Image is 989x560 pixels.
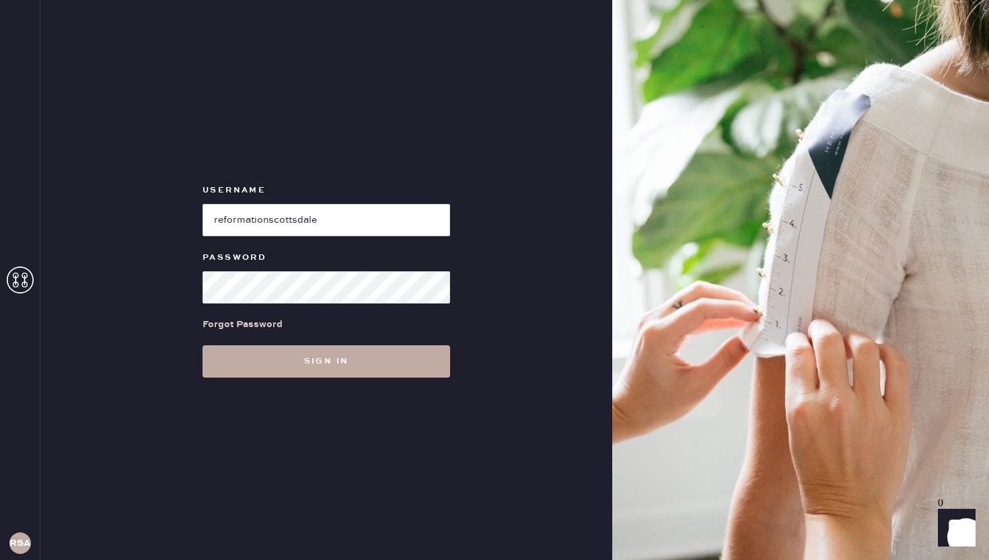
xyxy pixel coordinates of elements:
label: Password [203,250,450,266]
h3: RSA [9,538,31,548]
div: Forgot Password [203,317,283,332]
a: Forgot Password [203,304,283,345]
iframe: Front Chat [925,499,983,557]
button: Sign in [203,345,450,378]
label: Username [203,182,450,199]
input: e.g. john@doe.com [203,204,450,236]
